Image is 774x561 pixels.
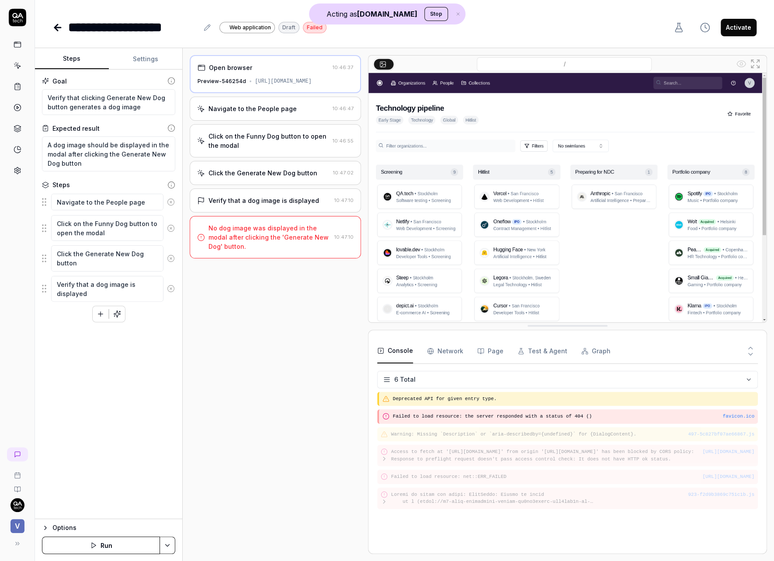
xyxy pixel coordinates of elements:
img: Screenshot [368,73,767,322]
button: 923-f2d9b3869c751c1b.js [688,491,754,498]
button: Activate [721,19,757,36]
button: Remove step [163,280,178,297]
pre: Deprecated API for given entry type. [393,395,754,403]
button: Console [377,339,413,363]
div: [URL][DOMAIN_NAME] [255,77,312,85]
button: Stop [424,7,448,21]
time: 10:47:10 [334,234,354,240]
span: V [10,519,24,533]
button: Network [427,339,463,363]
span: Web application [229,24,271,31]
button: favicon.ico [722,413,754,420]
time: 10:47:10 [334,197,354,203]
button: Graph [581,339,611,363]
div: Click the Generate New Dog button [208,168,317,178]
button: Remove step [163,220,178,237]
img: 7ccf6c19-61ad-4a6c-8811-018b02a1b829.jpg [10,498,24,512]
div: Verify that a dog image is displayed [208,196,319,205]
div: Suggestions [42,193,175,211]
button: Remove step [163,193,178,211]
pre: Access to fetch at '[URL][DOMAIN_NAME]' from origin '[URL][DOMAIN_NAME]' has been blocked by CORS... [391,448,703,463]
time: 10:47:02 [333,170,354,176]
div: Suggestions [42,215,175,241]
time: 10:46:47 [333,105,354,112]
div: No dog image was displayed in the modal after clicking the 'Generate New Dog' button. [208,223,330,251]
a: New conversation [7,447,28,461]
button: Show all interative elements [734,57,748,71]
pre: Failed to load resource: the server responded with a status of 404 () [393,413,754,420]
pre: Warning: Missing `Description` or `aria-describedby={undefined}` for {DialogContent}. [391,431,754,438]
button: [URL][DOMAIN_NAME] [702,448,754,456]
button: View version history [694,19,715,36]
a: Book a call with us [3,465,31,479]
div: Steps [52,180,70,189]
a: Documentation [3,479,31,493]
button: Remove step [163,250,178,267]
div: Options [52,523,175,533]
div: Navigate to the People page [208,104,297,113]
button: V [3,512,31,535]
button: Settings [109,49,183,70]
time: 10:46:55 [333,138,354,144]
button: [URL][DOMAIN_NAME] [702,473,754,481]
time: 10:46:37 [333,64,353,70]
div: Goal [52,77,67,86]
div: Preview-546254d [198,77,246,85]
button: Page [477,339,503,363]
div: Draft [278,22,299,33]
button: Test & Agent [517,339,567,363]
button: Open in full screen [748,57,762,71]
div: Suggestions [42,275,175,302]
button: Options [42,523,175,533]
button: Run [42,537,160,554]
button: 497-5c827bf07ae66867.js [688,431,754,438]
pre: Loremi do sitam con adipi: ElitSeddo: Eiusmo te incid ut l (etdol://m7-aliq-enimadmini-veniam-qu0... [391,491,688,505]
pre: Failed to load resource: net::ERR_FAILED [391,473,754,481]
a: Web application [219,21,275,33]
div: Failed [303,22,326,33]
div: Suggestions [42,245,175,272]
div: Open browser [209,63,252,72]
button: Steps [35,49,109,70]
div: Expected result [52,124,100,133]
div: Click on the Funny Dog button to open the modal [208,132,329,150]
